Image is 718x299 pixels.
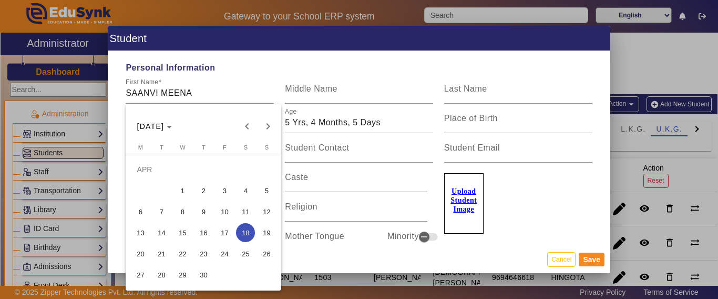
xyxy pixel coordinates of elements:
span: 24 [215,244,234,263]
button: Next month [258,116,279,137]
td: APR [130,159,277,180]
span: 25 [236,244,255,263]
button: 28 April 2020 [151,264,172,285]
button: 3 April 2020 [214,180,235,201]
button: 15 April 2020 [172,222,193,243]
span: 20 [131,244,150,263]
button: 25 April 2020 [235,243,256,264]
button: Previous month [237,116,258,137]
button: 13 April 2020 [130,222,151,243]
button: 8 April 2020 [172,201,193,222]
button: 5 April 2020 [256,180,277,201]
span: 28 [152,265,171,284]
button: 1 April 2020 [172,180,193,201]
button: 17 April 2020 [214,222,235,243]
button: 4 April 2020 [235,180,256,201]
span: 30 [194,265,213,284]
button: 2 April 2020 [193,180,214,201]
span: 14 [152,223,171,242]
span: 26 [257,244,276,263]
span: 22 [173,244,192,263]
button: 9 April 2020 [193,201,214,222]
button: Choose month and year [133,117,177,136]
span: 18 [236,223,255,242]
span: 23 [194,244,213,263]
span: F [223,144,227,151]
span: S [244,144,248,151]
span: 11 [236,202,255,221]
span: 6 [131,202,150,221]
span: 21 [152,244,171,263]
button: 26 April 2020 [256,243,277,264]
button: 27 April 2020 [130,264,151,285]
span: 10 [215,202,234,221]
span: T [160,144,163,151]
span: 12 [257,202,276,221]
span: W [180,144,185,151]
button: 7 April 2020 [151,201,172,222]
button: 24 April 2020 [214,243,235,264]
span: 13 [131,223,150,242]
span: 8 [173,202,192,221]
button: 30 April 2020 [193,264,214,285]
span: 7 [152,202,171,221]
button: 11 April 2020 [235,201,256,222]
span: 19 [257,223,276,242]
button: 18 April 2020 [235,222,256,243]
span: 4 [236,181,255,200]
span: 29 [173,265,192,284]
span: 5 [257,181,276,200]
button: 23 April 2020 [193,243,214,264]
button: 19 April 2020 [256,222,277,243]
span: 3 [215,181,234,200]
button: 29 April 2020 [172,264,193,285]
span: 16 [194,223,213,242]
span: 17 [215,223,234,242]
button: 6 April 2020 [130,201,151,222]
button: 22 April 2020 [172,243,193,264]
span: 15 [173,223,192,242]
button: 12 April 2020 [256,201,277,222]
button: 14 April 2020 [151,222,172,243]
button: 16 April 2020 [193,222,214,243]
span: S [265,144,269,151]
span: M [138,144,143,151]
span: [DATE] [137,122,165,131]
span: 2 [194,181,213,200]
button: 10 April 2020 [214,201,235,222]
span: 1 [173,181,192,200]
span: 9 [194,202,213,221]
span: T [202,144,206,151]
button: 20 April 2020 [130,243,151,264]
span: 27 [131,265,150,284]
button: 21 April 2020 [151,243,172,264]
